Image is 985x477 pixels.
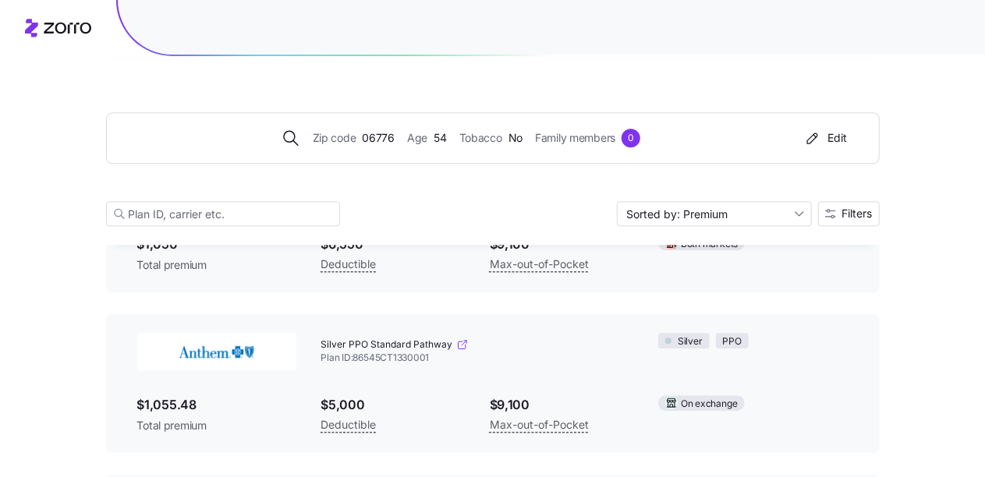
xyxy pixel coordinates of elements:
[321,352,634,365] span: Plan ID: 86545CT1330001
[313,129,356,147] span: Zip code
[321,255,377,274] span: Deductible
[622,129,640,147] div: 0
[137,395,296,415] span: $1,055.48
[617,201,812,226] input: Sort by
[535,129,615,147] span: Family members
[681,397,737,412] span: On exchange
[137,333,296,370] img: Anthem
[137,257,296,273] span: Total premium
[490,395,633,415] span: $9,100
[508,129,523,147] span: No
[723,334,742,349] span: PPO
[362,129,395,147] span: 06776
[797,125,854,150] button: Edit
[818,201,880,226] button: Filters
[678,334,703,349] span: Silver
[321,395,465,415] span: $5,000
[137,418,296,433] span: Total premium
[459,129,502,147] span: Tobacco
[842,208,873,219] span: Filters
[106,201,340,226] input: Plan ID, carrier etc.
[321,338,453,352] span: Silver PPO Standard Pathway
[434,129,446,147] span: 54
[407,129,427,147] span: Age
[490,415,589,434] span: Max-out-of-Pocket
[321,415,377,434] span: Deductible
[490,255,589,274] span: Max-out-of-Pocket
[803,130,848,146] div: Edit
